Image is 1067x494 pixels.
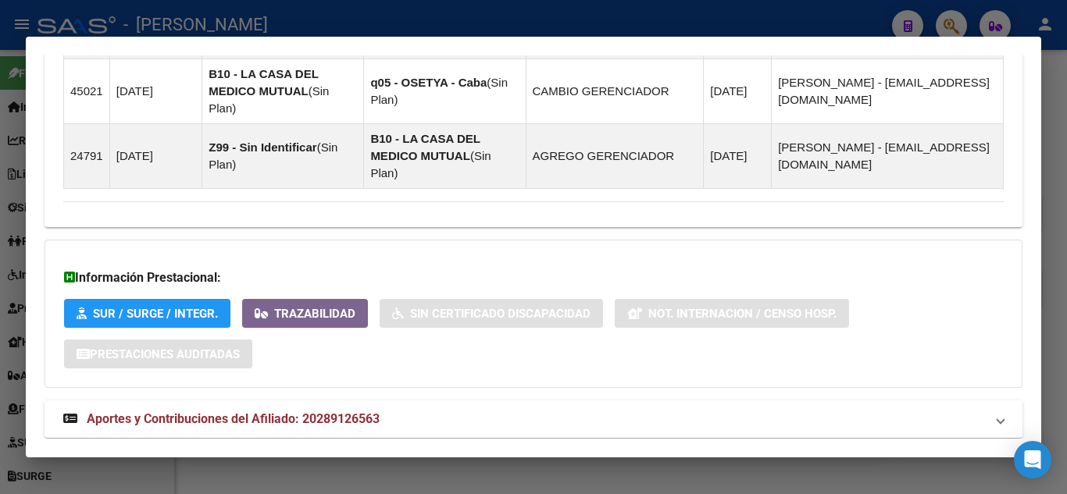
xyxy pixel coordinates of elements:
[90,347,240,361] span: Prestaciones Auditadas
[410,307,591,321] span: Sin Certificado Discapacidad
[526,123,704,188] td: AGREGO GERENCIADOR
[274,307,355,321] span: Trazabilidad
[64,268,1003,287] h3: Información Prestacional:
[209,140,337,171] span: Sin Plan
[209,84,329,115] span: Sin Plan
[648,307,837,321] span: Not. Internacion / Censo Hosp.
[772,123,1004,188] td: [PERSON_NAME] - [EMAIL_ADDRESS][DOMAIN_NAME]
[202,59,364,123] td: ( )
[64,123,110,188] td: 24791
[64,299,230,328] button: SUR / SURGE / INTEGR.
[64,59,110,123] td: 45021
[87,411,380,426] span: Aportes y Contribuciones del Afiliado: 20289126563
[209,67,318,98] strong: B10 - LA CASA DEL MEDICO MUTUAL
[109,59,202,123] td: [DATE]
[202,123,364,188] td: ( )
[364,123,526,188] td: ( )
[93,307,218,321] span: SUR / SURGE / INTEGR.
[704,123,772,188] td: [DATE]
[242,299,368,328] button: Trazabilidad
[370,76,508,106] span: Sin Plan
[64,339,252,368] button: Prestaciones Auditadas
[1014,441,1051,478] div: Open Intercom Messenger
[772,59,1004,123] td: [PERSON_NAME] - [EMAIL_ADDRESS][DOMAIN_NAME]
[364,59,526,123] td: ( )
[380,299,603,328] button: Sin Certificado Discapacidad
[370,76,487,89] strong: q05 - OSETYA - Caba
[209,140,316,154] strong: Z99 - Sin Identificar
[370,149,491,179] span: Sin Plan
[615,299,849,328] button: Not. Internacion / Censo Hosp.
[704,59,772,123] td: [DATE]
[526,59,704,123] td: CAMBIO GERENCIADOR
[370,132,480,162] strong: B10 - LA CASA DEL MEDICO MUTUAL
[109,123,202,188] td: [DATE]
[45,400,1022,438] mat-expansion-panel-header: Aportes y Contribuciones del Afiliado: 20289126563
